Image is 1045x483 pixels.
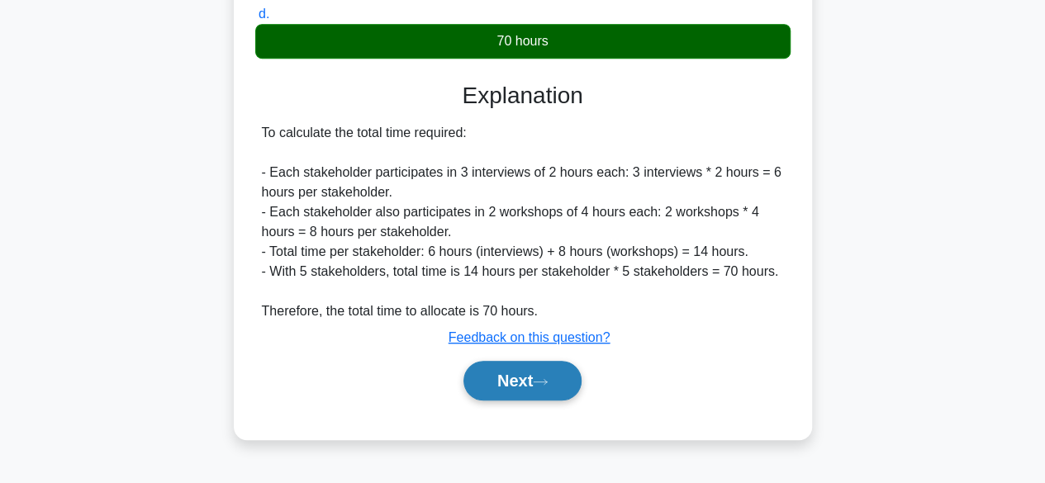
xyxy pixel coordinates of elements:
[255,24,791,59] div: 70 hours
[463,361,582,400] button: Next
[259,7,269,21] span: d.
[449,330,610,344] a: Feedback on this question?
[265,82,781,110] h3: Explanation
[262,123,784,321] div: To calculate the total time required: - Each stakeholder participates in 3 interviews of 2 hours ...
